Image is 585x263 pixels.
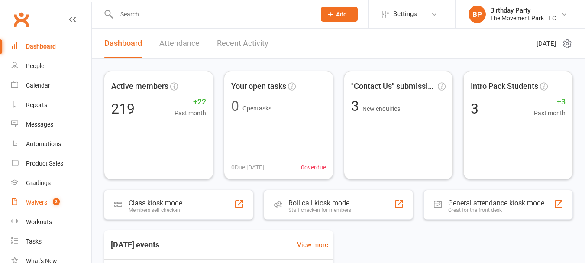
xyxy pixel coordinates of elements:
div: Messages [26,121,53,128]
div: Workouts [26,218,52,225]
a: Automations [11,134,91,154]
a: Tasks [11,232,91,251]
div: BP [469,6,486,23]
span: Add [336,11,347,18]
span: 3 [351,98,362,114]
span: 0 overdue [301,162,326,172]
span: "Contact Us" submissions [351,80,436,93]
a: Attendance [159,29,200,58]
a: Messages [11,115,91,134]
span: 3 [53,198,60,205]
a: Reports [11,95,91,115]
div: Class kiosk mode [129,199,182,207]
button: Add [321,7,358,22]
div: Great for the front desk [448,207,544,213]
span: [DATE] [537,39,556,49]
div: Product Sales [26,160,63,167]
a: People [11,56,91,76]
div: Members self check-in [129,207,182,213]
div: Dashboard [26,43,56,50]
span: +22 [175,96,206,108]
a: Product Sales [11,154,91,173]
a: Workouts [11,212,91,232]
span: New enquiries [362,105,400,112]
a: Dashboard [11,37,91,56]
a: Clubworx [10,9,32,30]
span: Past month [534,108,566,118]
h3: [DATE] events [104,237,166,253]
a: Gradings [11,173,91,193]
a: Calendar [11,76,91,95]
div: Reports [26,101,47,108]
div: Tasks [26,238,42,245]
div: Automations [26,140,61,147]
div: 219 [111,102,135,116]
span: Past month [175,108,206,118]
a: Waivers 3 [11,193,91,212]
span: Intro Pack Students [471,80,538,93]
div: Roll call kiosk mode [288,199,351,207]
div: Birthday Party [490,6,556,14]
a: View more [297,240,328,250]
span: Your open tasks [231,80,286,93]
div: Calendar [26,82,50,89]
a: Dashboard [104,29,142,58]
div: Staff check-in for members [288,207,351,213]
input: Search... [114,8,310,20]
div: 0 [231,99,239,113]
span: 0 Due [DATE] [231,162,264,172]
span: +3 [534,96,566,108]
div: General attendance kiosk mode [448,199,544,207]
div: 3 [471,102,478,116]
div: Gradings [26,179,51,186]
span: Settings [393,4,417,24]
span: Active members [111,80,168,93]
span: Open tasks [242,105,271,112]
div: People [26,62,44,69]
div: Waivers [26,199,47,206]
div: The Movement Park LLC [490,14,556,22]
a: Recent Activity [217,29,268,58]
